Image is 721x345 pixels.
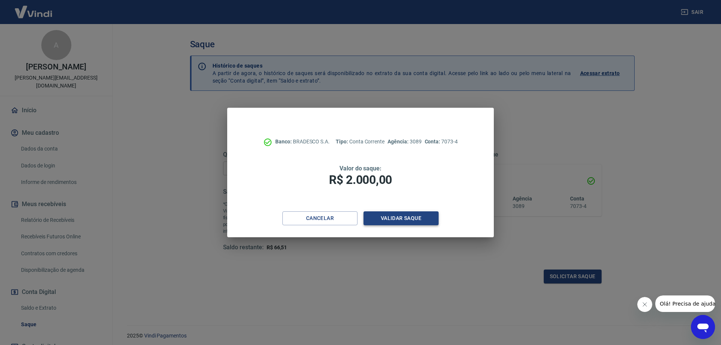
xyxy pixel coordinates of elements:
[691,315,715,339] iframe: Botão para abrir a janela de mensagens
[336,138,385,146] p: Conta Corrente
[425,139,442,145] span: Conta:
[282,211,357,225] button: Cancelar
[425,138,458,146] p: 7073-4
[275,138,330,146] p: BRADESCO S.A.
[388,139,410,145] span: Agência:
[655,295,715,312] iframe: Mensagem da empresa
[388,138,421,146] p: 3089
[364,211,439,225] button: Validar saque
[275,139,293,145] span: Banco:
[637,297,652,312] iframe: Fechar mensagem
[5,5,63,11] span: Olá! Precisa de ajuda?
[339,165,382,172] span: Valor do saque:
[336,139,349,145] span: Tipo:
[329,173,392,187] span: R$ 2.000,00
